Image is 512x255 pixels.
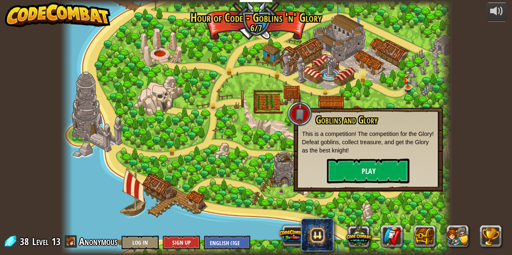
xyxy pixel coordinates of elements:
img: level-banner-multiplayer.png [404,70,413,88]
button: Sign Up [163,236,200,249]
span: Anonymous [79,235,117,248]
span: Goblins and Glory [315,113,377,127]
span: 13 [52,235,61,248]
button: Adjust volume [486,2,507,22]
span: 38 [20,235,31,248]
img: CodeCombat - Learn how to code by playing a game [5,2,110,27]
button: Play [327,159,409,183]
span: Level [32,235,49,248]
p: This is a competition! The competition for the Glory! Defeat goblins, collect treasure, and get t... [302,130,434,154]
button: Log In [122,236,159,249]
